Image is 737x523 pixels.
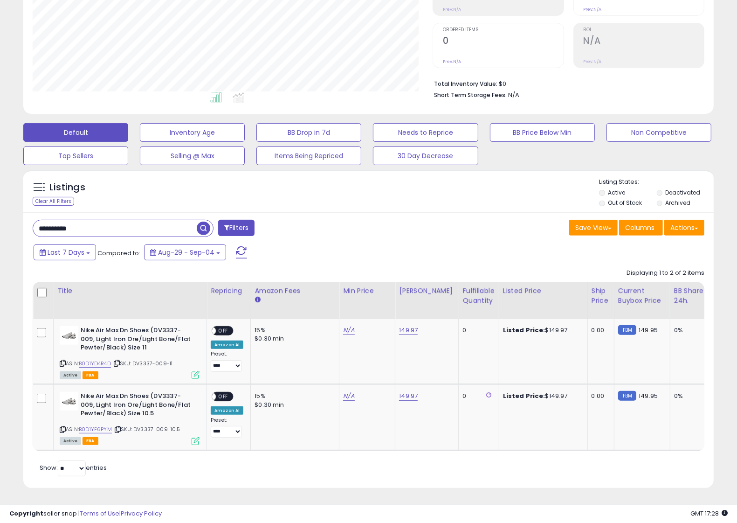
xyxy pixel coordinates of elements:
[503,286,584,296] div: Listed Price
[60,371,81,379] span: All listings currently available for purchase on Amazon
[81,326,194,355] b: Nike Air Max Dn Shoes (DV3337-009, Light Iron Ore/Light Bone/Flat Pewter/Black) Size 11
[255,392,332,400] div: 15%
[462,286,495,306] div: Fulfillable Quantity
[211,286,247,296] div: Repricing
[373,146,478,165] button: 30 Day Decrease
[140,123,245,142] button: Inventory Age
[49,181,85,194] h5: Listings
[592,326,607,335] div: 0.00
[584,35,704,48] h2: N/A
[690,509,728,518] span: 2025-09-12 17:28 GMT
[434,91,507,99] b: Short Term Storage Fees:
[83,437,98,445] span: FBA
[211,406,243,415] div: Amazon AI
[508,91,519,99] span: N/A
[256,146,361,165] button: Items Being Repriced
[121,509,162,518] a: Privacy Policy
[503,392,580,400] div: $149.97
[503,326,580,335] div: $149.97
[584,7,602,12] small: Prev: N/A
[97,249,140,258] span: Compared to:
[9,509,162,518] div: seller snap | |
[664,220,704,236] button: Actions
[618,391,636,401] small: FBM
[343,326,354,335] a: N/A
[60,392,200,444] div: ASIN:
[60,326,200,378] div: ASIN:
[158,248,214,257] span: Aug-29 - Sep-04
[462,326,491,335] div: 0
[665,199,690,207] label: Archived
[60,392,78,411] img: 311hxCmDbCL._SL40_.jpg
[80,509,119,518] a: Terms of Use
[674,326,705,335] div: 0%
[256,123,361,142] button: BB Drop in 7d
[434,77,697,89] li: $0
[608,199,642,207] label: Out of Stock
[113,425,180,433] span: | SKU: DV3337-009-10.5
[665,188,700,196] label: Deactivated
[23,146,128,165] button: Top Sellers
[255,296,260,304] small: Amazon Fees.
[674,392,705,400] div: 0%
[627,269,704,278] div: Displaying 1 to 2 of 2 items
[216,327,231,335] span: OFF
[373,123,478,142] button: Needs to Reprice
[592,392,607,400] div: 0.00
[144,244,226,260] button: Aug-29 - Sep-04
[34,244,96,260] button: Last 7 Days
[211,417,243,438] div: Preset:
[9,509,43,518] strong: Copyright
[60,326,78,345] img: 311hxCmDbCL._SL40_.jpg
[639,391,658,400] span: 149.95
[606,123,711,142] button: Non Competitive
[343,286,391,296] div: Min Price
[399,391,418,401] a: 149.97
[211,341,243,349] div: Amazon AI
[569,220,618,236] button: Save View
[584,28,704,33] span: ROI
[83,371,98,379] span: FBA
[674,286,708,306] div: BB Share 24h.
[140,146,245,165] button: Selling @ Max
[503,391,545,400] b: Listed Price:
[443,35,563,48] h2: 0
[211,351,243,372] div: Preset:
[503,326,545,335] b: Listed Price:
[218,220,255,236] button: Filters
[490,123,595,142] button: BB Price Below Min
[81,392,194,420] b: Nike Air Max Dn Shoes (DV3337-009, Light Iron Ore/Light Bone/Flat Pewter/Black) Size 10.5
[255,286,335,296] div: Amazon Fees
[592,286,610,306] div: Ship Price
[40,463,107,472] span: Show: entries
[255,326,332,335] div: 15%
[584,59,602,64] small: Prev: N/A
[443,28,563,33] span: Ordered Items
[625,223,654,232] span: Columns
[60,437,81,445] span: All listings currently available for purchase on Amazon
[48,248,84,257] span: Last 7 Days
[343,391,354,401] a: N/A
[443,7,461,12] small: Prev: N/A
[23,123,128,142] button: Default
[79,360,111,368] a: B0D1YD4R4D
[255,335,332,343] div: $0.30 min
[216,393,231,401] span: OFF
[399,326,418,335] a: 149.97
[618,325,636,335] small: FBM
[79,425,112,433] a: B0D1YF6PYM
[57,286,203,296] div: Title
[639,326,658,335] span: 149.95
[399,286,455,296] div: [PERSON_NAME]
[619,220,663,236] button: Columns
[608,188,625,196] label: Active
[112,360,172,367] span: | SKU: DV3337-009-11
[434,80,497,88] b: Total Inventory Value:
[443,59,461,64] small: Prev: N/A
[618,286,666,306] div: Current Buybox Price
[255,401,332,409] div: $0.30 min
[599,178,714,187] p: Listing States:
[33,197,74,206] div: Clear All Filters
[462,392,491,400] div: 0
